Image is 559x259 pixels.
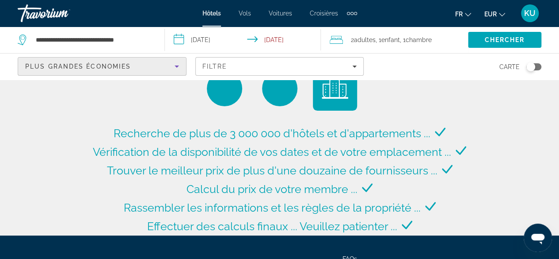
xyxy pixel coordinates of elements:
span: fr [455,11,463,18]
button: Travelers: 2 adults, 1 child [321,27,468,53]
a: Vols [239,10,251,17]
span: Chercher [484,36,525,43]
span: Vérification de la disponibilité de vos dates et de votre emplacement ... [93,145,451,158]
button: Filters [195,57,364,76]
mat-select: Sort by [25,61,179,72]
span: Rassembler les informations et les règles de la propriété ... [124,201,421,214]
span: Plus grandes économies [25,63,131,70]
button: Toggle map [520,63,541,71]
span: Chambre [406,36,432,43]
span: , 1 [400,34,432,46]
span: 2 [351,34,376,46]
a: Voitures [269,10,292,17]
input: Search hotel destination [35,33,151,46]
span: Trouver le meilleur prix de plus d'une douzaine de fournisseurs ... [107,164,437,177]
span: Recherche de plus de 3 000 000 d'hôtels et d'appartements ... [114,127,430,140]
span: Effectuer des calculs finaux ... Veuillez patienter ... [147,220,397,233]
a: Hôtels [202,10,221,17]
span: , 1 [376,34,400,46]
button: Search [468,32,541,48]
span: Calcul du prix de votre membre ... [186,182,357,196]
button: Select check in and out date [165,27,321,53]
button: Change currency [484,8,505,20]
a: Croisières [310,10,338,17]
button: Extra navigation items [347,6,357,20]
button: Change language [455,8,471,20]
iframe: Bouton de lancement de la fenêtre de messagerie [524,224,552,252]
button: User Menu [518,4,541,23]
span: Adultes [354,36,376,43]
span: EUR [484,11,497,18]
span: Carte [499,61,520,73]
span: Enfant [381,36,400,43]
a: Travorium [18,2,106,25]
span: KU [524,9,536,18]
span: Filtre [202,63,228,70]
